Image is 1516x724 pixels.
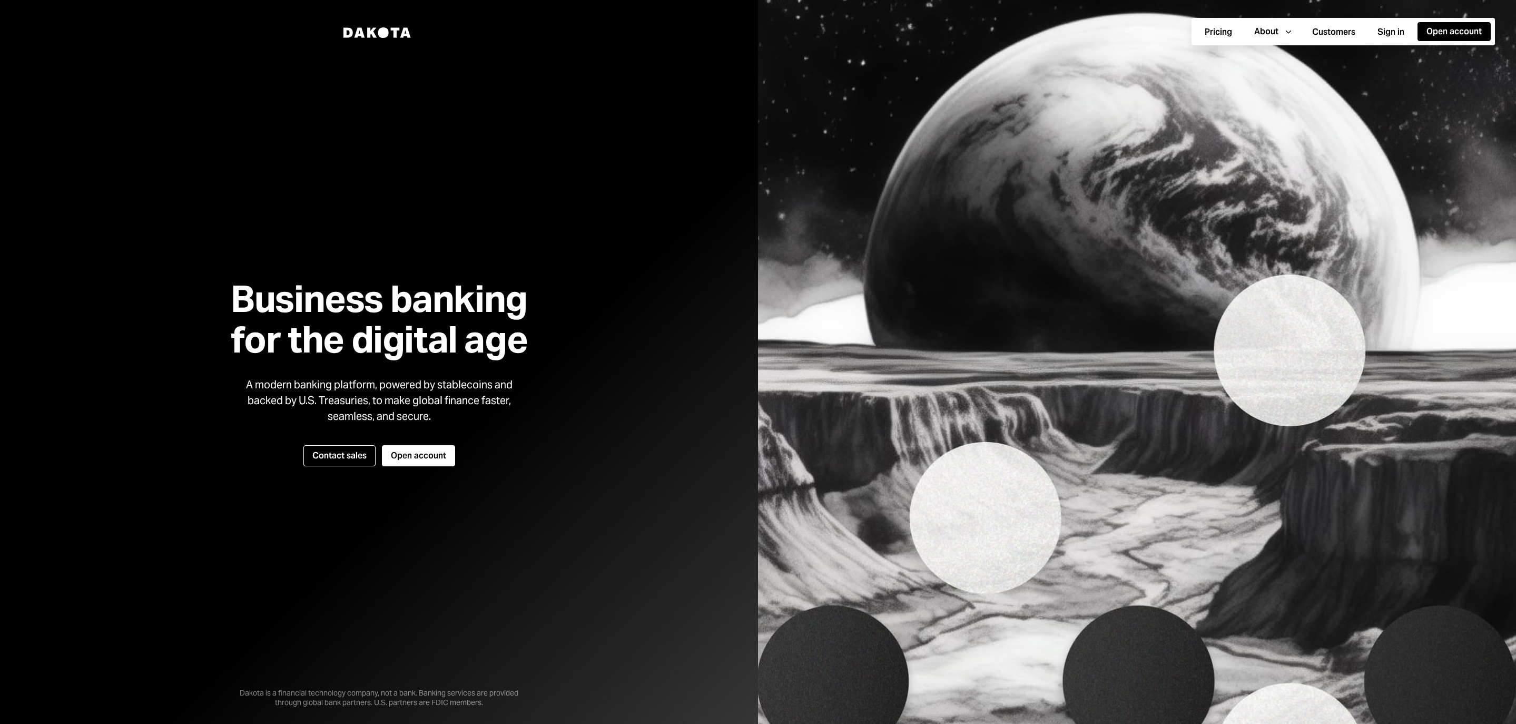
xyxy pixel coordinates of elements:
[1303,23,1364,42] button: Customers
[237,377,521,424] div: A modern banking platform, powered by stablecoins and backed by U.S. Treasuries, to make global f...
[221,671,537,707] div: Dakota is a financial technology company, not a bank. Banking services are provided through globa...
[1303,22,1364,42] a: Customers
[1369,22,1413,42] a: Sign in
[303,445,376,466] button: Contact sales
[218,279,540,360] h1: Business banking for the digital age
[1254,26,1278,37] div: About
[1417,22,1491,41] button: Open account
[1196,23,1241,42] button: Pricing
[1245,22,1299,41] button: About
[382,445,455,466] button: Open account
[1369,23,1413,42] button: Sign in
[1196,22,1241,42] a: Pricing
